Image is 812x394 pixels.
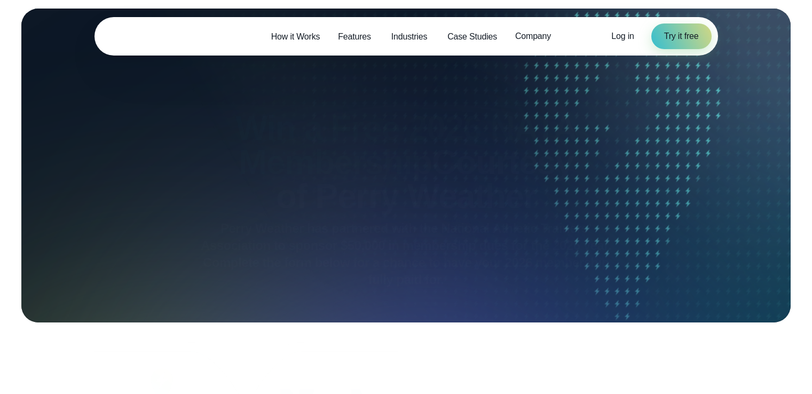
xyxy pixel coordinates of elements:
a: How it Works [262,26,329,48]
a: Try it free [651,23,712,49]
a: Log in [611,30,634,43]
span: Try it free [664,30,699,43]
span: How it Works [271,30,320,43]
a: Case Studies [438,26,506,48]
span: Log in [611,31,634,41]
span: Case Studies [447,30,497,43]
span: Industries [391,30,427,43]
span: Features [338,30,371,43]
span: Company [515,30,551,43]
